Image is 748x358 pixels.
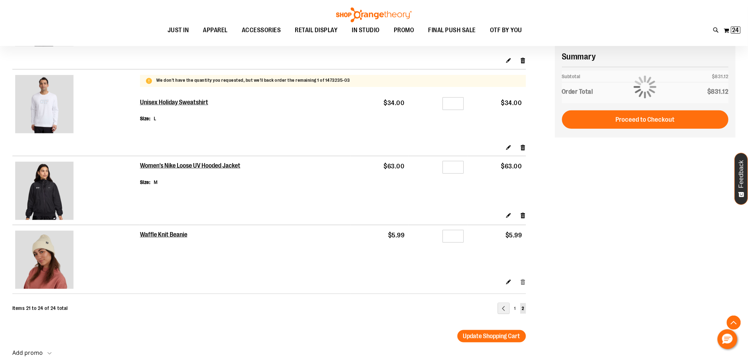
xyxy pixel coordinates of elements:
dt: Size [140,179,151,186]
dd: M [154,179,158,186]
img: Loading... [634,76,656,98]
a: 1 [513,303,518,314]
a: Waffle Knit Beanie [15,231,137,291]
span: ACCESSORIES [242,22,281,38]
a: RETAIL DISPLAY [288,22,345,39]
span: APPAREL [203,22,228,38]
a: Women's Nike Loose UV Hooded Jacket [140,162,241,170]
span: RETAIL DISPLAY [295,22,338,38]
span: Update Shopping Cart [463,333,520,340]
img: Shop Orangetheory [335,7,413,22]
button: Back To Top [727,316,741,330]
span: $5.99 [506,232,522,239]
strong: Add promo [12,349,43,357]
button: Proceed to Checkout [562,110,729,129]
span: OTF BY YOU [490,22,522,38]
a: FINAL PUSH SALE [421,22,483,39]
img: Women's Nike Loose UV Hooded Jacket [15,162,74,220]
span: $5.99 [388,232,405,239]
span: PROMO [394,22,414,38]
a: ACCESSORIES [235,22,288,39]
span: Proceed to Checkout [616,116,675,123]
a: Remove item [520,278,526,285]
h2: Summary [562,51,729,63]
a: IN STUDIO [345,22,387,39]
span: FINAL PUSH SALE [428,22,476,38]
a: Women's Nike Loose UV Hooded Jacket [15,162,137,222]
dt: Size [140,115,151,122]
button: Update Shopping Cart [457,330,526,342]
button: Hello, have a question? Let’s chat. [718,329,737,349]
span: Feedback [738,160,745,188]
span: IN STUDIO [352,22,380,38]
a: APPAREL [196,22,235,39]
span: 24 [732,27,739,34]
span: JUST IN [168,22,189,38]
a: JUST IN [160,22,196,39]
a: Waffle Knit Beanie [140,231,188,239]
a: PROMO [387,22,421,39]
dd: L [154,115,157,122]
span: 2 [522,306,524,311]
span: Items 21 to 24 of 24 total [12,305,68,311]
a: Remove item [520,57,526,64]
button: Feedback - Show survey [735,153,748,205]
img: Waffle Knit Beanie [15,231,74,289]
a: Unisex Holiday Sweatshirt [140,99,209,106]
span: $63.00 [501,163,522,170]
a: Remove item [520,211,526,219]
img: Unisex Holiday Sweatshirt [15,75,74,133]
span: $34.00 [501,99,522,106]
a: Unisex Holiday Sweatshirt [15,75,137,135]
span: $34.00 [384,99,405,106]
span: $63.00 [384,163,405,170]
a: Remove item [520,143,526,151]
a: OTF BY YOU [483,22,529,39]
p: We don't have the quantity you requested, but we'll back order the remaining 1 of 1473235-03 [156,77,350,84]
span: 1 [514,306,516,311]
